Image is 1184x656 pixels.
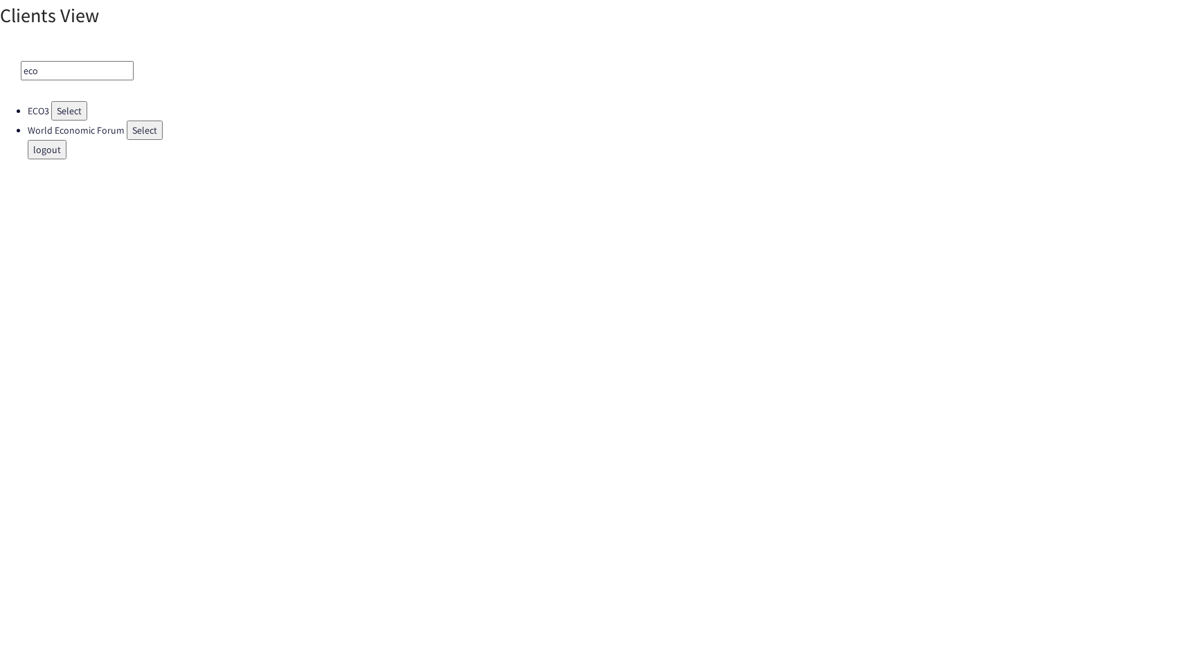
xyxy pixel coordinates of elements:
li: ECO3 [28,101,1184,121]
iframe: Chat Widget [952,506,1184,656]
button: logout [28,140,66,159]
button: Select [127,121,163,140]
div: Widget de chat [952,506,1184,656]
button: Select [51,101,87,121]
li: World Economic Forum [28,121,1184,140]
